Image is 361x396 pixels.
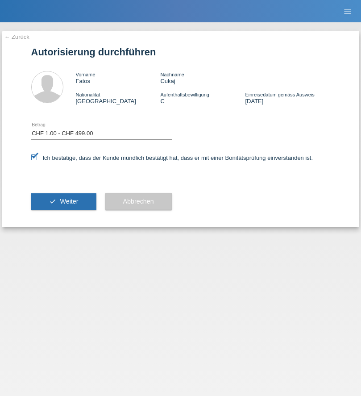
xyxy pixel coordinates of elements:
a: ← Zurück [4,33,29,40]
button: Abbrechen [105,193,172,210]
span: Nationalität [76,92,100,97]
div: [GEOGRAPHIC_DATA] [76,91,161,104]
span: Abbrechen [123,198,154,205]
div: C [160,91,245,104]
span: Aufenthaltsbewilligung [160,92,209,97]
button: check Weiter [31,193,96,210]
i: menu [343,7,352,16]
a: menu [339,8,357,14]
span: Nachname [160,72,184,77]
span: Weiter [60,198,78,205]
span: Vorname [76,72,95,77]
div: [DATE] [245,91,330,104]
span: Einreisedatum gemäss Ausweis [245,92,314,97]
h1: Autorisierung durchführen [31,46,330,58]
div: Fatos [76,71,161,84]
i: check [49,198,56,205]
div: Cukaj [160,71,245,84]
label: Ich bestätige, dass der Kunde mündlich bestätigt hat, dass er mit einer Bonitätsprüfung einversta... [31,154,313,161]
